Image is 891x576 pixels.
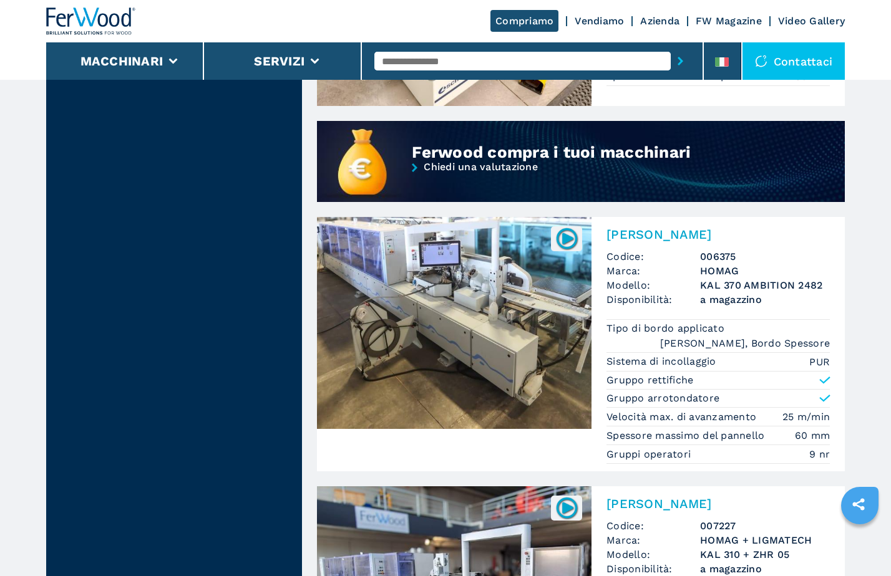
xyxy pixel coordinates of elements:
[606,496,830,511] h2: [PERSON_NAME]
[700,519,830,533] h3: 007227
[606,429,768,443] p: Spessore massimo del pannello
[700,533,830,547] h3: HOMAG + LIGMATECH
[742,42,845,80] div: Contattaci
[606,322,728,335] p: Tipo di bordo applicato
[700,562,830,576] span: a magazzino
[606,533,700,547] span: Marca:
[606,278,700,292] span: Modello:
[317,162,845,204] a: Chiedi una valutazione
[317,217,592,429] img: Bordatrice Singola HOMAG KAL 370 AMBITION 2482
[412,142,758,162] div: Ferwood compra i tuoi macchinari
[660,336,830,350] em: [PERSON_NAME], Bordo Spessore
[640,15,679,27] a: Azienda
[555,226,579,251] img: 006375
[778,15,845,27] a: Video Gallery
[843,489,874,520] a: sharethis
[671,47,690,75] button: submit-button
[606,264,700,278] span: Marca:
[782,410,830,424] em: 25 m/min
[700,278,830,292] h3: KAL 370 AMBITION 2482
[606,547,700,562] span: Modello:
[700,264,830,278] h3: HOMAG
[46,7,136,35] img: Ferwood
[700,249,830,264] h3: 006375
[755,55,767,67] img: Contattaci
[606,519,700,533] span: Codice:
[606,410,759,424] p: Velocità max. di avanzamento
[809,447,830,461] em: 9 nr
[838,520,882,567] iframe: Chat
[700,547,830,562] h3: KAL 310 + ZHR 05
[555,496,579,520] img: 007227
[606,562,700,576] span: Disponibilità:
[606,227,830,242] h2: [PERSON_NAME]
[606,448,694,461] p: Gruppi operatori
[575,15,624,27] a: Vendiamo
[795,428,830,443] em: 60 mm
[254,54,304,69] button: Servizi
[606,373,693,387] p: Gruppo rettifiche
[606,391,719,405] p: Gruppo arrotondatore
[606,249,700,264] span: Codice:
[809,355,830,369] em: PUR
[700,292,830,307] span: a magazzino
[317,217,845,471] a: Bordatrice Singola HOMAG KAL 370 AMBITION 2482006375[PERSON_NAME]Codice:006375Marca:HOMAGModello:...
[490,10,558,32] a: Compriamo
[606,355,719,368] p: Sistema di incollaggio
[606,292,700,307] span: Disponibilità:
[696,15,762,27] a: FW Magazine
[80,54,163,69] button: Macchinari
